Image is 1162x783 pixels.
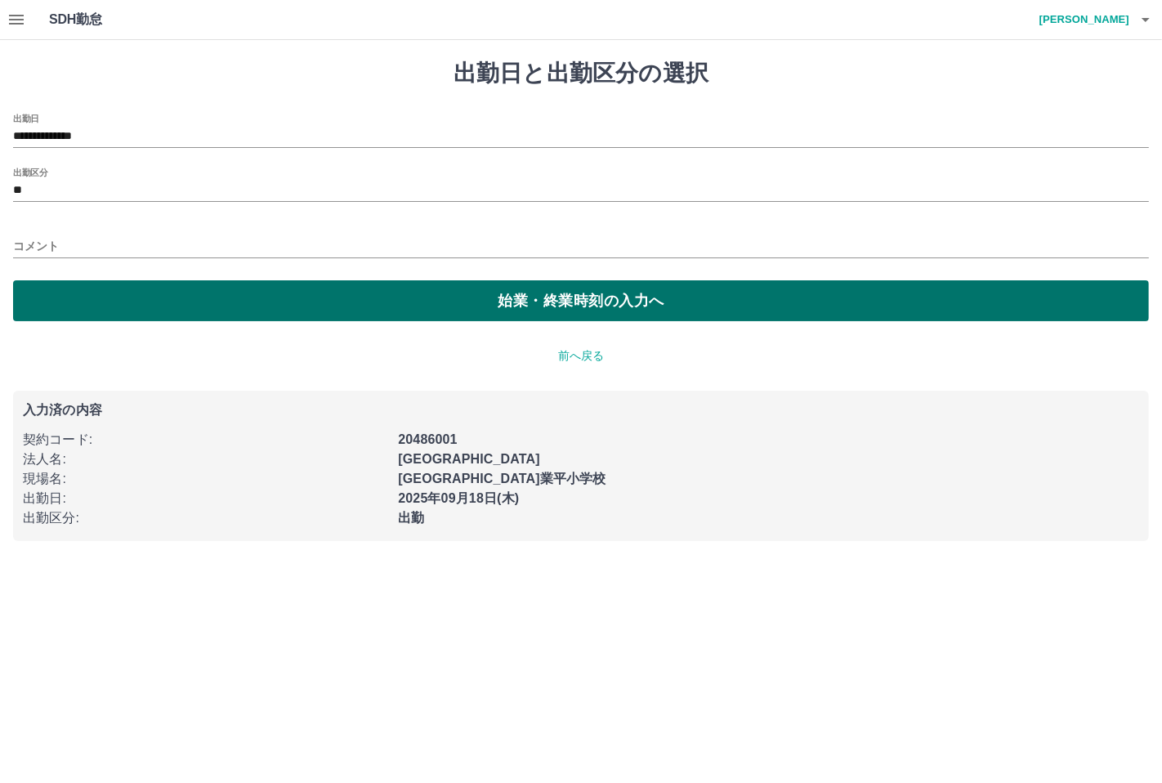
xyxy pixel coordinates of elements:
b: 出勤 [398,511,424,525]
p: 現場名 : [23,469,388,489]
label: 出勤日 [13,112,39,124]
p: 法人名 : [23,450,388,469]
p: 入力済の内容 [23,404,1139,417]
p: 出勤区分 : [23,508,388,528]
b: [GEOGRAPHIC_DATA] [398,452,540,466]
p: 契約コード : [23,430,388,450]
p: 出勤日 : [23,489,388,508]
p: 前へ戻る [13,347,1149,365]
b: 20486001 [398,432,457,446]
b: 2025年09月18日(木) [398,491,519,505]
h1: 出勤日と出勤区分の選択 [13,60,1149,87]
label: 出勤区分 [13,166,47,178]
b: [GEOGRAPHIC_DATA]業平小学校 [398,472,606,485]
button: 始業・終業時刻の入力へ [13,280,1149,321]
